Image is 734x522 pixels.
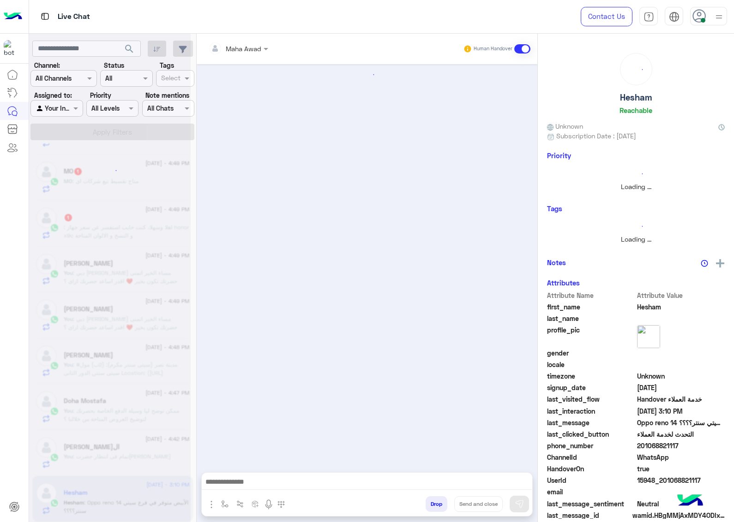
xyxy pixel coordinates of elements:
span: HandoverOn [547,464,635,474]
span: last_message_sentiment [547,499,635,509]
span: last_clicked_button [547,429,635,439]
span: phone_number [547,441,635,451]
span: last_message_id [547,510,631,520]
img: add [716,259,724,267]
img: tab [644,12,654,22]
span: Loading ... [621,183,651,190]
img: select flow [221,500,229,508]
div: loading... [623,56,650,83]
div: Select [160,73,180,85]
span: 201068821117 [637,441,725,451]
small: Human Handover [474,45,512,53]
img: send voice note [263,499,274,510]
span: Subscription Date : [DATE] [556,131,636,141]
span: Hesham [637,302,725,312]
span: Attribute Name [547,291,635,300]
span: UserId [547,475,635,485]
span: Loading ... [621,235,651,243]
div: loading... [102,162,118,178]
div: loading... [203,66,532,83]
span: Unknown [547,121,583,131]
span: Oppo reno 14 الأبيض متوفر في فرع سيتي سنتر؟؟؟؟ [637,418,725,427]
img: Trigger scenario [236,500,244,508]
span: profile_pic [547,325,635,346]
button: Trigger scenario [233,496,248,511]
img: send attachment [206,499,217,510]
img: profile [713,11,725,23]
img: make a call [277,501,285,508]
span: التحدث لخدمة العملاء [637,429,725,439]
span: 2025-08-14T12:10:43.603Z [637,406,725,416]
img: notes [701,260,708,267]
h6: Tags [547,204,725,213]
img: 1403182699927242 [4,40,20,57]
span: last_name [547,314,635,323]
img: send message [515,499,524,509]
img: hulul-logo.png [674,485,706,517]
span: last_interaction [547,406,635,416]
a: tab [639,7,658,26]
img: create order [252,500,259,508]
span: locale [547,360,635,369]
img: Logo [4,7,22,26]
span: null [637,360,725,369]
span: gender [547,348,635,358]
h5: Hesham [620,92,652,103]
span: 2025-08-14T11:45:32.269Z [637,383,725,392]
span: signup_date [547,383,635,392]
p: Live Chat [58,11,90,23]
span: Unknown [637,371,725,381]
span: last_visited_flow [547,394,635,404]
span: true [637,464,725,474]
button: create order [248,496,263,511]
span: null [637,487,725,497]
span: email [547,487,635,497]
a: Contact Us [581,7,632,26]
span: 2 [637,452,725,462]
span: ChannelId [547,452,635,462]
span: wamid.HBgMMjAxMDY4ODIxMTE3FQIAEhggMEY4QUNENTg3NUEzQkZEOTA1MzI5QUM2QkNEMEYxM0EA [632,510,725,520]
img: picture [637,325,660,348]
h6: Notes [547,258,566,267]
h6: Attributes [547,279,580,287]
span: Handover خدمة العملاء [637,394,725,404]
span: last_message [547,418,635,427]
button: Drop [426,496,447,512]
h6: Reachable [620,106,652,114]
img: tab [39,11,51,22]
span: timezone [547,371,635,381]
button: select flow [217,496,233,511]
div: loading... [549,166,722,182]
span: first_name [547,302,635,312]
img: tab [669,12,680,22]
button: Send and close [454,496,503,512]
span: Attribute Value [637,291,725,300]
div: loading... [549,218,722,234]
h6: Priority [547,151,571,160]
span: 15948_201068821117 [637,475,725,485]
span: 0 [637,499,725,509]
span: null [637,348,725,358]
